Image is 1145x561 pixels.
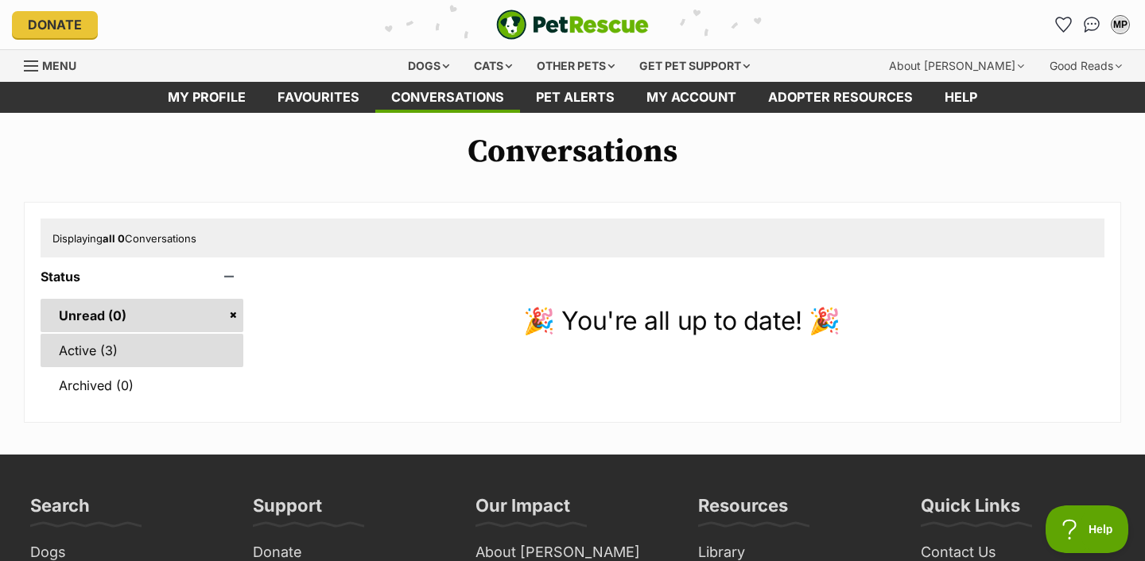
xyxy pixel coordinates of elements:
[253,494,322,526] h3: Support
[475,494,570,526] h3: Our Impact
[878,50,1035,82] div: About [PERSON_NAME]
[631,82,752,113] a: My account
[1050,12,1076,37] a: Favourites
[1084,17,1100,33] img: chat-41dd97257d64d25036548639549fe6c8038ab92f7586957e7f3b1b290dea8141.svg
[41,299,243,332] a: Unread (0)
[42,59,76,72] span: Menu
[921,494,1020,526] h3: Quick Links
[496,10,649,40] img: logo-e224e6f780fb5917bec1dbf3a21bbac754714ae5b6737aabdf751b685950b380.svg
[1079,12,1104,37] a: Conversations
[1046,505,1129,553] iframe: Help Scout Beacon - Open
[24,50,87,79] a: Menu
[12,11,98,38] a: Donate
[262,82,375,113] a: Favourites
[929,82,993,113] a: Help
[52,232,196,245] span: Displaying Conversations
[752,82,929,113] a: Adopter resources
[30,494,90,526] h3: Search
[41,334,243,367] a: Active (3)
[463,50,523,82] div: Cats
[375,82,520,113] a: conversations
[1050,12,1133,37] ul: Account quick links
[1038,50,1133,82] div: Good Reads
[1108,12,1133,37] button: My account
[397,50,460,82] div: Dogs
[628,50,761,82] div: Get pet support
[103,232,125,245] strong: all 0
[152,82,262,113] a: My profile
[41,269,243,284] header: Status
[698,494,788,526] h3: Resources
[520,82,631,113] a: Pet alerts
[496,10,649,40] a: PetRescue
[259,302,1104,340] p: 🎉 You're all up to date! 🎉
[41,369,243,402] a: Archived (0)
[526,50,626,82] div: Other pets
[1112,17,1128,33] div: MP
